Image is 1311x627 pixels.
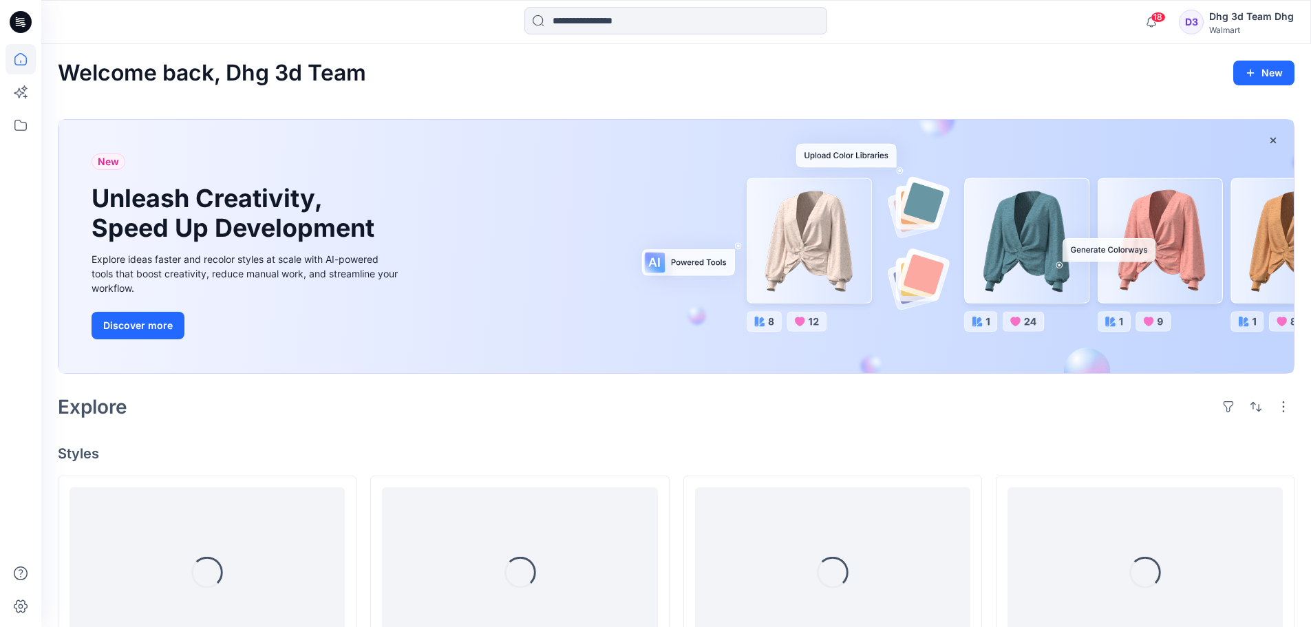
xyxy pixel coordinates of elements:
div: D3 [1179,10,1204,34]
div: Explore ideas faster and recolor styles at scale with AI-powered tools that boost creativity, red... [92,252,401,295]
span: 18 [1151,12,1166,23]
button: Discover more [92,312,184,339]
h1: Unleash Creativity, Speed Up Development [92,184,381,243]
div: Dhg 3d Team Dhg [1209,8,1294,25]
button: New [1233,61,1294,85]
div: Walmart [1209,25,1294,35]
a: Discover more [92,312,401,339]
h2: Welcome back, Dhg 3d Team [58,61,366,86]
h2: Explore [58,396,127,418]
h4: Styles [58,445,1294,462]
span: New [98,153,119,170]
